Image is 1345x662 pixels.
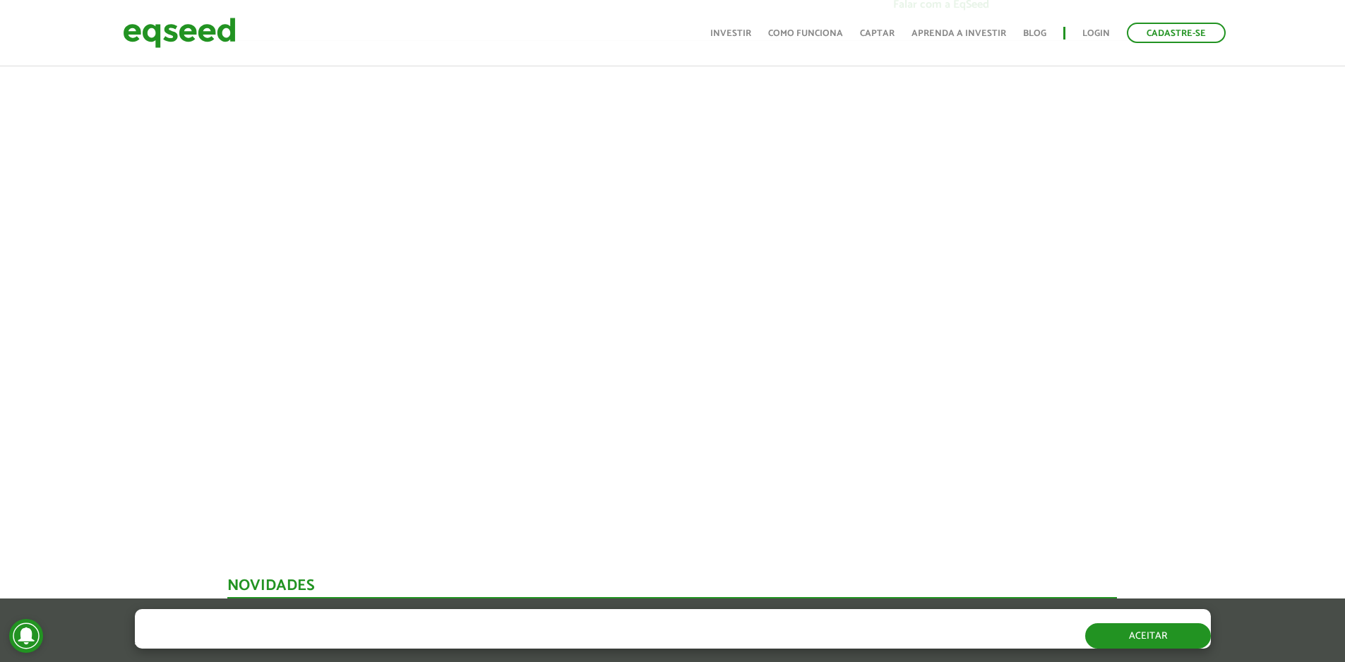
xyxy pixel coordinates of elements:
a: Investir [710,29,751,38]
a: Captar [860,29,895,38]
div: Novidades [227,578,1117,600]
h5: O site da EqSeed utiliza cookies para melhorar sua navegação. [135,609,646,631]
a: Blog [1023,29,1046,38]
button: Aceitar [1085,623,1211,649]
p: Ao clicar em "aceitar", você aceita nossa . [135,634,646,648]
a: política de privacidade e de cookies [321,636,484,648]
a: Cadastre-se [1127,23,1226,43]
img: EqSeed [123,14,236,52]
iframe: Co.Urban | Oferta disponível [270,69,1075,522]
a: Aprenda a investir [911,29,1006,38]
a: Login [1082,29,1110,38]
a: Como funciona [768,29,843,38]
